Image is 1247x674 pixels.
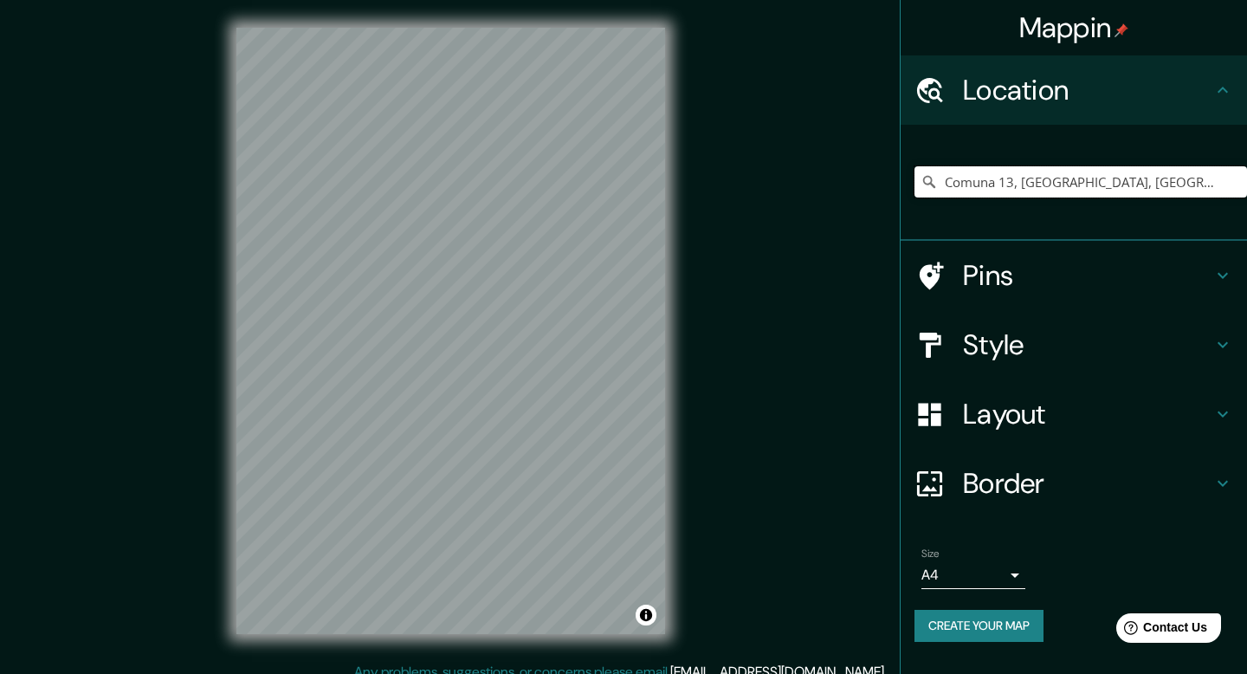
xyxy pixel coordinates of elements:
h4: Mappin [1019,10,1129,45]
label: Size [921,547,940,561]
div: Pins [901,241,1247,310]
div: Location [901,55,1247,125]
h4: Border [963,466,1212,501]
div: Layout [901,379,1247,449]
div: Border [901,449,1247,518]
div: A4 [921,561,1025,589]
input: Pick your city or area [914,166,1247,198]
h4: Pins [963,258,1212,293]
canvas: Map [236,28,665,634]
button: Toggle attribution [636,605,656,625]
h4: Style [963,327,1212,362]
h4: Location [963,73,1212,107]
h4: Layout [963,397,1212,431]
img: pin-icon.png [1115,23,1128,37]
div: Style [901,310,1247,379]
iframe: Help widget launcher [1093,606,1228,655]
button: Create your map [914,610,1043,642]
